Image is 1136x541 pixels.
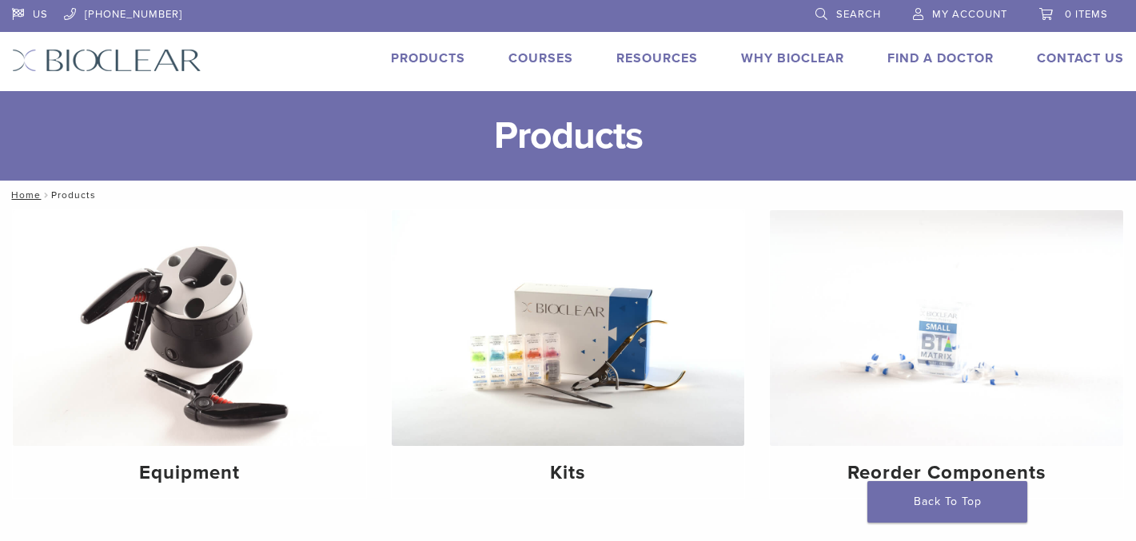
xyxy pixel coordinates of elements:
[26,459,353,487] h4: Equipment
[13,210,366,446] img: Equipment
[1037,50,1124,66] a: Contact Us
[405,459,732,487] h4: Kits
[392,210,745,498] a: Kits
[41,191,51,199] span: /
[12,49,201,72] img: Bioclear
[741,50,844,66] a: Why Bioclear
[887,50,994,66] a: Find A Doctor
[508,50,573,66] a: Courses
[391,50,465,66] a: Products
[1065,8,1108,21] span: 0 items
[6,189,41,201] a: Home
[770,210,1123,446] img: Reorder Components
[770,210,1123,498] a: Reorder Components
[783,459,1110,487] h4: Reorder Components
[932,8,1007,21] span: My Account
[867,481,1027,523] a: Back To Top
[616,50,698,66] a: Resources
[836,8,881,21] span: Search
[392,210,745,446] img: Kits
[13,210,366,498] a: Equipment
